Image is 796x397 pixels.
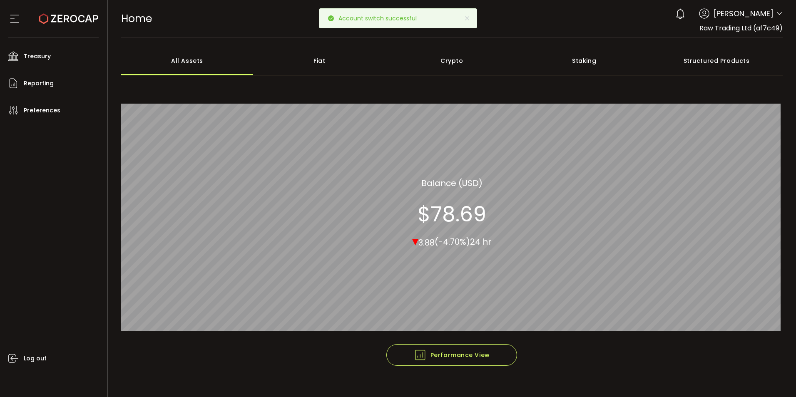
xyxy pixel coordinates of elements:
[24,77,54,89] span: Reporting
[754,357,796,397] iframe: Chat Widget
[714,8,774,19] span: [PERSON_NAME]
[338,15,423,21] p: Account switch successful
[24,104,60,117] span: Preferences
[386,46,518,75] div: Crypto
[414,349,490,361] span: Performance View
[121,11,152,26] span: Home
[24,50,51,62] span: Treasury
[24,352,47,365] span: Log out
[121,46,254,75] div: All Assets
[699,23,783,33] span: Raw Trading Ltd (af7c49)
[650,46,783,75] div: Structured Products
[386,344,517,366] button: Performance View
[518,46,650,75] div: Staking
[253,46,386,75] div: Fiat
